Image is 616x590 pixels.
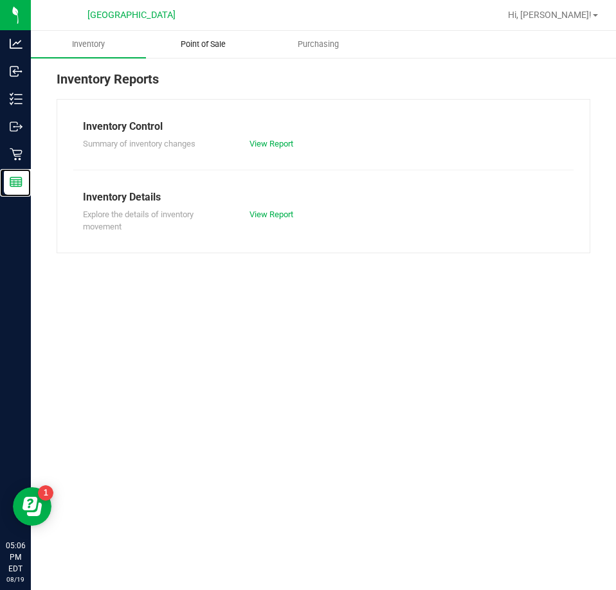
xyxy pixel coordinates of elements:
[10,65,23,78] inline-svg: Inbound
[249,139,293,148] a: View Report
[6,575,25,584] p: 08/19
[10,175,23,188] inline-svg: Reports
[83,190,564,205] div: Inventory Details
[55,39,122,50] span: Inventory
[83,119,564,134] div: Inventory Control
[260,31,376,58] a: Purchasing
[87,10,176,21] span: [GEOGRAPHIC_DATA]
[38,485,53,501] iframe: Resource center unread badge
[163,39,243,50] span: Point of Sale
[31,31,146,58] a: Inventory
[6,540,25,575] p: 05:06 PM EDT
[508,10,592,20] span: Hi, [PERSON_NAME]!
[83,210,194,232] span: Explore the details of inventory movement
[249,210,293,219] a: View Report
[10,120,23,133] inline-svg: Outbound
[280,39,356,50] span: Purchasing
[13,487,51,526] iframe: Resource center
[10,93,23,105] inline-svg: Inventory
[146,31,261,58] a: Point of Sale
[83,139,195,148] span: Summary of inventory changes
[10,37,23,50] inline-svg: Analytics
[57,69,590,99] div: Inventory Reports
[10,148,23,161] inline-svg: Retail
